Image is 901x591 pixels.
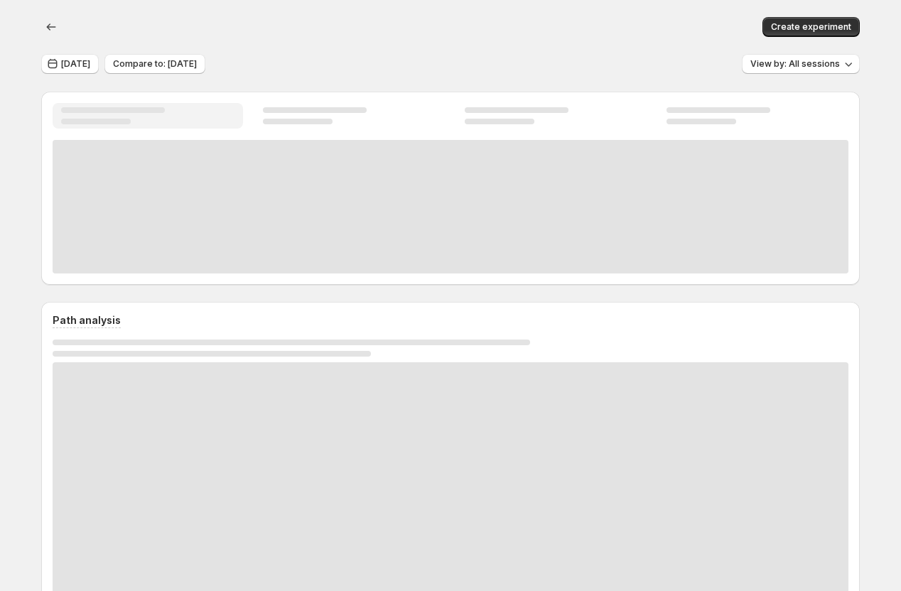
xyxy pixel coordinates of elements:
button: Create experiment [762,17,860,37]
span: [DATE] [61,58,90,70]
button: [DATE] [41,54,99,74]
span: View by: All sessions [750,58,840,70]
h3: Path analysis [53,313,121,327]
span: Compare to: [DATE] [113,58,197,70]
span: Create experiment [771,21,851,33]
button: Compare to: [DATE] [104,54,205,74]
button: View by: All sessions [742,54,860,74]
